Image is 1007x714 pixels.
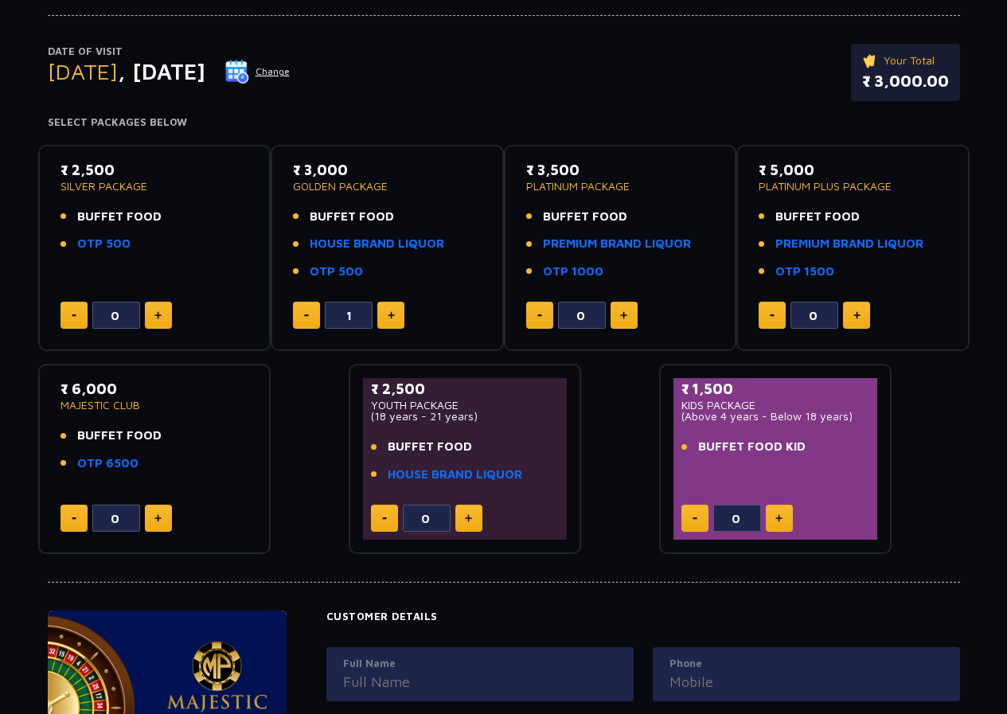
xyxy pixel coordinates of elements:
p: ₹ 3,500 [526,159,715,181]
p: ₹ 3,000 [293,159,482,181]
a: PREMIUM BRAND LIQUOR [775,235,923,253]
input: Mobile [669,671,943,693]
span: BUFFET FOOD KID [698,438,806,456]
img: plus [465,514,472,522]
img: minus [770,314,775,317]
p: (Above 4 years - Below 18 years) [681,411,870,422]
span: BUFFET FOOD [388,438,472,456]
img: minus [537,314,542,317]
img: plus [154,514,162,522]
p: KIDS PACKAGE [681,400,870,411]
p: ₹ 6,000 [60,378,249,400]
p: YOUTH PACKAGE [371,400,560,411]
span: BUFFET FOOD [543,208,627,226]
img: plus [154,311,162,319]
img: minus [72,314,76,317]
a: OTP 6500 [77,455,139,473]
button: Change [224,59,291,84]
p: ₹ 2,500 [371,378,560,400]
a: OTP 1500 [775,263,834,281]
img: ticket [862,52,879,69]
h4: Select Packages Below [48,116,960,129]
span: [DATE] [48,58,118,84]
img: plus [775,514,783,522]
p: ₹ 1,500 [681,378,870,400]
img: minus [72,517,76,520]
a: PREMIUM BRAND LIQUOR [543,235,691,253]
a: OTP 500 [310,263,363,281]
p: ₹ 3,000.00 [862,69,949,93]
img: plus [620,311,627,319]
p: Date of Visit [48,44,291,60]
span: BUFFET FOOD [310,208,394,226]
span: BUFFET FOOD [77,208,162,226]
span: , [DATE] [118,58,205,84]
img: minus [304,314,309,317]
img: minus [382,517,387,520]
input: Full Name [343,671,617,693]
p: MAJESTIC CLUB [60,400,249,411]
p: ₹ 2,500 [60,159,249,181]
span: BUFFET FOOD [775,208,860,226]
label: Full Name [343,656,617,672]
p: PLATINUM PACKAGE [526,181,715,192]
span: BUFFET FOOD [77,427,162,445]
img: minus [693,517,697,520]
p: (18 years - 21 years) [371,411,560,422]
p: PLATINUM PLUS PACKAGE [759,181,947,192]
p: ₹ 5,000 [759,159,947,181]
a: HOUSE BRAND LIQUOR [310,235,444,253]
p: SILVER PACKAGE [60,181,249,192]
h4: Customer Details [326,611,960,623]
img: plus [853,311,861,319]
img: plus [388,311,395,319]
a: HOUSE BRAND LIQUOR [388,466,522,484]
a: OTP 1000 [543,263,603,281]
a: OTP 500 [77,235,131,253]
p: GOLDEN PACKAGE [293,181,482,192]
p: Your Total [862,52,949,69]
label: Phone [669,656,943,672]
